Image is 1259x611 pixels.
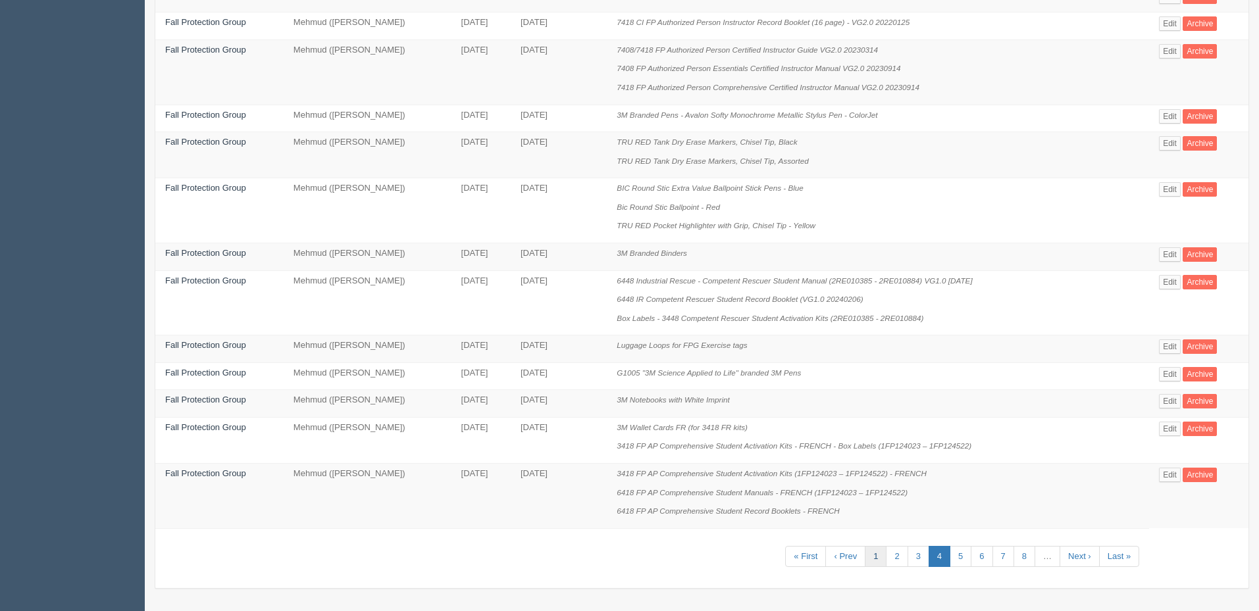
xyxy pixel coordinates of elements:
[284,39,451,105] td: Mehmud ([PERSON_NAME])
[825,546,865,568] a: ‹ Prev
[1183,247,1217,262] a: Archive
[511,417,607,463] td: [DATE]
[617,183,803,192] i: BIC Round Stic Extra Value Ballpoint Stick Pens - Blue
[284,362,451,390] td: Mehmud ([PERSON_NAME])
[511,243,607,270] td: [DATE]
[617,64,900,72] i: 7408 FP Authorized Person Essentials Certified Instructor Manual VG2.0 20230914
[284,178,451,243] td: Mehmud ([PERSON_NAME])
[165,340,246,350] a: Fall Protection Group
[617,469,927,477] i: 3418 FP AP Comprehensive Student Activation Kits (1FP124023 – 1FP124522) - FRENCH
[617,83,919,91] i: 7418 FP Authorized Person Comprehensive Certified Instructor Manual VG2.0 20230914
[1183,422,1217,436] a: Archive
[451,178,511,243] td: [DATE]
[165,422,246,432] a: Fall Protection Group
[1183,182,1217,197] a: Archive
[284,243,451,270] td: Mehmud ([PERSON_NAME])
[617,423,748,431] i: 3M Wallet Cards FR (for 3418 FR kits)
[451,243,511,270] td: [DATE]
[284,464,451,529] td: Mehmud ([PERSON_NAME])
[617,137,797,146] i: TRU RED Tank Dry Erase Markers, Chisel Tip, Black
[1159,339,1181,354] a: Edit
[284,335,451,363] td: Mehmud ([PERSON_NAME])
[284,12,451,40] td: Mehmud ([PERSON_NAME])
[451,335,511,363] td: [DATE]
[451,105,511,132] td: [DATE]
[1159,44,1181,59] a: Edit
[511,362,607,390] td: [DATE]
[284,270,451,335] td: Mehmud ([PERSON_NAME])
[165,183,246,193] a: Fall Protection Group
[617,341,747,349] i: Luggage Loops for FPG Exercise tags
[511,39,607,105] td: [DATE]
[1014,546,1035,568] a: 8
[1183,16,1217,31] a: Archive
[451,417,511,463] td: [DATE]
[1159,182,1181,197] a: Edit
[451,362,511,390] td: [DATE]
[165,17,246,27] a: Fall Protection Group
[1159,16,1181,31] a: Edit
[451,270,511,335] td: [DATE]
[1159,468,1181,482] a: Edit
[165,248,246,258] a: Fall Protection Group
[1183,394,1217,408] a: Archive
[1183,109,1217,124] a: Archive
[451,12,511,40] td: [DATE]
[165,395,246,404] a: Fall Protection Group
[617,314,923,322] i: Box Labels - 3448 Competent Rescuer Student Activation Kits (2RE010385 - 2RE010884)
[617,276,972,285] i: 6448 Industrial Rescue - Competent Rescuer Student Manual (2RE010385 - 2RE010884) VG1.0 [DATE]
[511,132,607,178] td: [DATE]
[617,249,687,257] i: 3M Branded Binders
[1159,109,1181,124] a: Edit
[165,137,246,147] a: Fall Protection Group
[1183,339,1217,354] a: Archive
[617,506,839,515] i: 6418 FP AP Comprehensive Student Record Booklets - FRENCH
[1183,468,1217,482] a: Archive
[1159,422,1181,436] a: Edit
[165,368,246,378] a: Fall Protection Group
[165,468,246,478] a: Fall Protection Group
[617,157,808,165] i: TRU RED Tank Dry Erase Markers, Chisel Tip, Assorted
[617,203,720,211] i: Bic Round Stic Ballpoint - Red
[1060,546,1100,568] a: Next ›
[165,110,246,120] a: Fall Protection Group
[1183,44,1217,59] a: Archive
[617,488,908,497] i: 6418 FP AP Comprehensive Student Manuals - FRENCH (1FP124023 – 1FP124522)
[284,417,451,463] td: Mehmud ([PERSON_NAME])
[950,546,971,568] a: 5
[617,368,801,377] i: G1005 "3M Science Applied to Life" branded 3M Pens
[511,105,607,132] td: [DATE]
[165,276,246,285] a: Fall Protection Group
[992,546,1014,568] a: 7
[511,178,607,243] td: [DATE]
[617,221,815,230] i: TRU RED Pocket Highlighter with Grip, Chisel Tip - Yellow
[451,132,511,178] td: [DATE]
[165,45,246,55] a: Fall Protection Group
[1183,275,1217,289] a: Archive
[511,270,607,335] td: [DATE]
[1183,136,1217,151] a: Archive
[511,12,607,40] td: [DATE]
[865,546,886,568] a: 1
[617,395,729,404] i: 3M Notebooks with White Imprint
[1183,367,1217,381] a: Archive
[1035,546,1060,568] a: …
[617,110,877,119] i: 3M Branded Pens - Avalon Softy Monochrome Metallic Stylus Pen - ColorJet
[284,105,451,132] td: Mehmud ([PERSON_NAME])
[1159,367,1181,381] a: Edit
[617,18,910,26] i: 7418 CI FP Authorized Person Instructor Record Booklet (16 page) - VG2.0 20220125
[886,546,908,568] a: 2
[929,546,950,568] a: 4
[1159,136,1181,151] a: Edit
[511,335,607,363] td: [DATE]
[1099,546,1139,568] a: Last »
[1159,394,1181,408] a: Edit
[284,132,451,178] td: Mehmud ([PERSON_NAME])
[1159,247,1181,262] a: Edit
[908,546,929,568] a: 3
[617,441,971,450] i: 3418 FP AP Comprehensive Student Activation Kits - FRENCH - Box Labels (1FP124023 – 1FP124522)
[511,464,607,529] td: [DATE]
[284,390,451,418] td: Mehmud ([PERSON_NAME])
[971,546,992,568] a: 6
[1159,275,1181,289] a: Edit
